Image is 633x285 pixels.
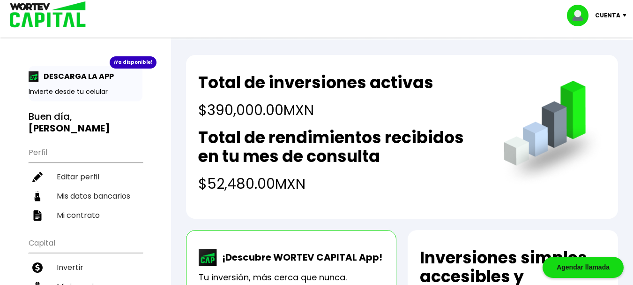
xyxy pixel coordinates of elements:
[32,172,43,182] img: editar-icon.952d3147.svg
[32,210,43,221] img: contrato-icon.f2db500c.svg
[39,70,114,82] p: DESCARGA LA APP
[198,73,433,92] h2: Total de inversiones activas
[29,87,142,97] p: Invierte desde tu celular
[29,71,39,82] img: app-icon
[595,8,620,23] p: Cuenta
[29,186,142,206] a: Mis datos bancarios
[29,142,142,225] ul: Perfil
[29,206,142,225] a: Mi contrato
[567,5,595,26] img: profile-image
[499,81,606,187] img: grafica.516fef24.png
[29,122,110,135] b: [PERSON_NAME]
[543,257,624,278] div: Agendar llamada
[198,100,433,121] h4: $390,000.00 MXN
[199,249,217,266] img: wortev-capital-app-icon
[198,128,485,166] h2: Total de rendimientos recibidos en tu mes de consulta
[29,111,142,134] h3: Buen día,
[32,191,43,201] img: datos-icon.10cf9172.svg
[198,173,485,194] h4: $52,480.00 MXN
[32,262,43,273] img: invertir-icon.b3b967d7.svg
[29,258,142,277] a: Invertir
[29,167,142,186] a: Editar perfil
[620,14,633,17] img: icon-down
[110,56,156,69] div: ¡Ya disponible!
[217,250,382,264] p: ¡Descubre WORTEV CAPITAL App!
